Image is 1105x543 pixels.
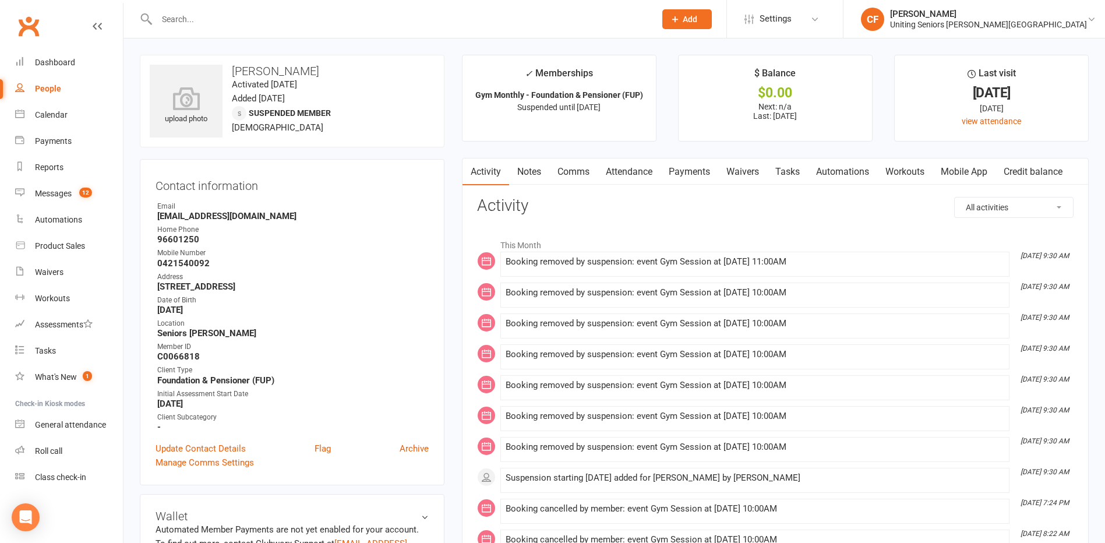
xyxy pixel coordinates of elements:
[249,108,331,118] span: Suspended member
[477,233,1074,252] li: This Month
[157,295,429,306] div: Date of Birth
[661,158,718,185] a: Payments
[157,318,429,329] div: Location
[157,341,429,352] div: Member ID
[15,338,123,364] a: Tasks
[83,371,92,381] span: 1
[157,365,429,376] div: Client Type
[962,117,1021,126] a: view attendance
[506,319,1004,329] div: Booking removed by suspension: event Gym Session at [DATE] 10:00AM
[15,312,123,338] a: Assessments
[760,6,792,32] span: Settings
[506,257,1004,267] div: Booking removed by suspension: event Gym Session at [DATE] 11:00AM
[35,420,106,429] div: General attendance
[754,66,796,87] div: $ Balance
[315,442,331,456] a: Flag
[506,504,1004,514] div: Booking cancelled by member: event Gym Session at [DATE] 10:00AM
[157,271,429,283] div: Address
[14,12,43,41] a: Clubworx
[506,288,1004,298] div: Booking removed by suspension: event Gym Session at [DATE] 10:00AM
[549,158,598,185] a: Comms
[525,68,532,79] i: ✓
[35,294,70,303] div: Workouts
[506,473,1004,483] div: Suspension starting [DATE] added for [PERSON_NAME] by [PERSON_NAME]
[1021,406,1069,414] i: [DATE] 9:30 AM
[12,503,40,531] div: Open Intercom Messenger
[933,158,995,185] a: Mobile App
[157,305,429,315] strong: [DATE]
[35,320,93,329] div: Assessments
[506,350,1004,359] div: Booking removed by suspension: event Gym Session at [DATE] 10:00AM
[157,328,429,339] strong: Seniors [PERSON_NAME]
[35,346,56,355] div: Tasks
[877,158,933,185] a: Workouts
[35,58,75,67] div: Dashboard
[232,122,323,133] span: [DEMOGRAPHIC_DATA]
[463,158,509,185] a: Activity
[79,188,92,198] span: 12
[477,197,1074,215] h3: Activity
[662,9,712,29] button: Add
[15,50,123,76] a: Dashboard
[15,128,123,154] a: Payments
[995,158,1071,185] a: Credit balance
[150,65,435,77] h3: [PERSON_NAME]
[598,158,661,185] a: Attendance
[475,90,643,100] strong: Gym Monthly - Foundation & Pensioner (FUP)
[506,411,1004,421] div: Booking removed by suspension: event Gym Session at [DATE] 10:00AM
[1021,283,1069,291] i: [DATE] 9:30 AM
[1021,437,1069,445] i: [DATE] 9:30 AM
[15,76,123,102] a: People
[35,473,86,482] div: Class check-in
[15,207,123,233] a: Automations
[15,181,123,207] a: Messages 12
[157,248,429,259] div: Mobile Number
[157,234,429,245] strong: 96601250
[1021,468,1069,476] i: [DATE] 9:30 AM
[15,464,123,491] a: Class kiosk mode
[156,442,246,456] a: Update Contact Details
[35,215,82,224] div: Automations
[232,93,285,104] time: Added [DATE]
[1021,344,1069,352] i: [DATE] 9:30 AM
[15,364,123,390] a: What's New1
[767,158,808,185] a: Tasks
[156,175,429,192] h3: Contact information
[689,87,862,99] div: $0.00
[1021,530,1069,538] i: [DATE] 8:22 AM
[509,158,549,185] a: Notes
[35,372,77,382] div: What's New
[156,456,254,470] a: Manage Comms Settings
[157,201,429,212] div: Email
[15,102,123,128] a: Calendar
[1021,375,1069,383] i: [DATE] 9:30 AM
[683,15,697,24] span: Add
[15,233,123,259] a: Product Sales
[15,154,123,181] a: Reports
[905,102,1078,115] div: [DATE]
[808,158,877,185] a: Automations
[689,102,862,121] p: Next: n/a Last: [DATE]
[35,446,62,456] div: Roll call
[157,412,429,423] div: Client Subcategory
[157,224,429,235] div: Home Phone
[506,380,1004,390] div: Booking removed by suspension: event Gym Session at [DATE] 10:00AM
[15,285,123,312] a: Workouts
[890,19,1087,30] div: Uniting Seniors [PERSON_NAME][GEOGRAPHIC_DATA]
[517,103,601,112] span: Suspended until [DATE]
[35,189,72,198] div: Messages
[1021,499,1069,507] i: [DATE] 7:24 PM
[400,442,429,456] a: Archive
[157,422,429,432] strong: -
[890,9,1087,19] div: [PERSON_NAME]
[157,211,429,221] strong: [EMAIL_ADDRESS][DOMAIN_NAME]
[35,136,72,146] div: Payments
[35,110,68,119] div: Calendar
[157,351,429,362] strong: C0066818
[1021,313,1069,322] i: [DATE] 9:30 AM
[525,66,593,87] div: Memberships
[15,438,123,464] a: Roll call
[156,510,429,523] h3: Wallet
[150,87,223,125] div: upload photo
[35,241,85,251] div: Product Sales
